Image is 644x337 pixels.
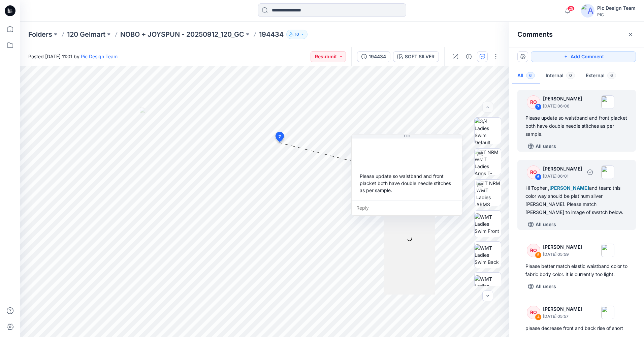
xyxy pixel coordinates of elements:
[512,67,540,85] button: All
[525,281,559,292] button: All users
[475,275,501,297] img: WMT Ladies Swim Left
[580,67,621,85] button: External
[527,244,540,257] div: RO
[120,30,244,39] a: NOBO + JOYSPUN - 20250912_120_GC
[475,213,501,235] img: WMT Ladies Swim Front
[540,67,580,85] button: Internal
[517,30,553,38] h2: Comments
[357,51,390,62] button: 194434
[357,170,457,196] div: Please update so waistband and front placket both have double needle stitches as per sample.
[567,6,575,11] span: 29
[543,173,582,180] p: [DATE] 06:01
[525,262,628,278] div: Please better match elastic waistband color to fabric body color. It is currently too light.
[525,114,628,138] div: Please update so waistband and front placket both have double needle stitches as per sample.
[535,252,542,258] div: 5
[369,53,386,60] div: 194434
[463,51,474,62] button: Details
[549,185,589,191] span: [PERSON_NAME]
[536,220,556,228] p: All users
[259,30,284,39] p: 194434
[526,72,535,79] span: 6
[81,54,118,59] a: Pic Design Team
[476,180,501,206] img: TT NRM WMT Ladies ARMS DOWN
[535,174,542,180] div: 6
[527,165,540,179] div: RO
[405,53,434,60] div: SOFT SILVER
[581,4,594,18] img: avatar
[597,4,636,12] div: Pic Design Team
[527,306,540,319] div: RO
[543,165,582,173] p: [PERSON_NAME]
[543,305,582,313] p: [PERSON_NAME]
[525,184,628,216] div: Hi Topher , and team: this color way should be platinum silver [PERSON_NAME]. Please match [PERSO...
[67,30,105,39] a: 120 Gelmart
[543,243,582,251] p: [PERSON_NAME]
[535,314,542,320] div: 4
[535,103,542,110] div: 7
[536,142,556,150] p: All users
[531,51,636,62] button: Add Comment
[393,51,439,62] button: SOFT SILVER
[525,141,559,152] button: All users
[607,72,616,79] span: 6
[279,134,281,140] span: 7
[543,251,582,258] p: [DATE] 05:59
[475,118,501,144] img: 3/4 Ladies Swim Default
[475,149,501,175] img: TT NRM WMT Ladies Arms T-POSE
[527,95,540,109] div: RO
[525,219,559,230] button: All users
[28,53,118,60] span: Posted [DATE] 11:01 by
[543,103,582,110] p: [DATE] 06:06
[543,95,582,103] p: [PERSON_NAME]
[536,282,556,290] p: All users
[597,12,636,17] div: PIC
[295,31,299,38] p: 10
[286,30,308,39] button: 10
[566,72,575,79] span: 0
[475,244,501,266] img: WMT Ladies Swim Back
[352,201,462,215] div: Reply
[543,313,582,320] p: [DATE] 05:57
[28,30,52,39] a: Folders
